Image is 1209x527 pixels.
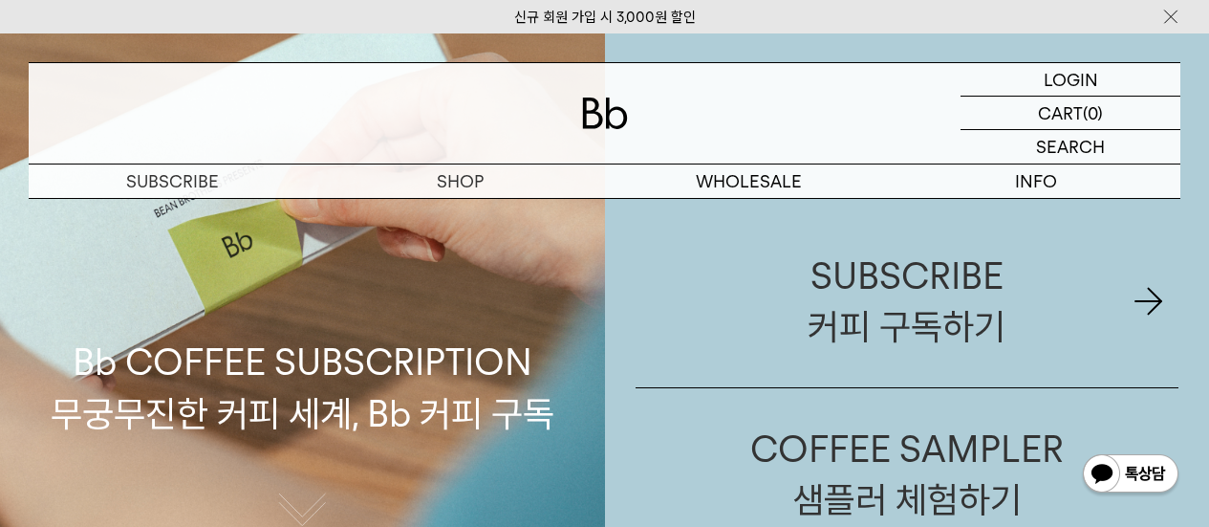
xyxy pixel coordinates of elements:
[1044,63,1098,96] p: LOGIN
[808,251,1005,352] div: SUBSCRIBE 커피 구독하기
[1036,130,1105,164] p: SEARCH
[29,165,316,198] a: SUBSCRIBE
[51,155,554,438] p: Bb COFFEE SUBSCRIPTION 무궁무진한 커피 세계, Bb 커피 구독
[605,165,893,198] p: WHOLESALE
[316,165,604,198] a: SHOP
[636,215,1179,387] a: SUBSCRIBE커피 구독하기
[582,98,628,129] img: 로고
[961,63,1180,97] a: LOGIN
[893,165,1180,198] p: INFO
[750,424,1064,525] div: COFFEE SAMPLER 샘플러 체험하기
[1038,97,1083,129] p: CART
[961,97,1180,130] a: CART (0)
[514,9,696,26] a: 신규 회원 가입 시 3,000원 할인
[1081,452,1180,498] img: 카카오톡 채널 1:1 채팅 버튼
[1083,97,1103,129] p: (0)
